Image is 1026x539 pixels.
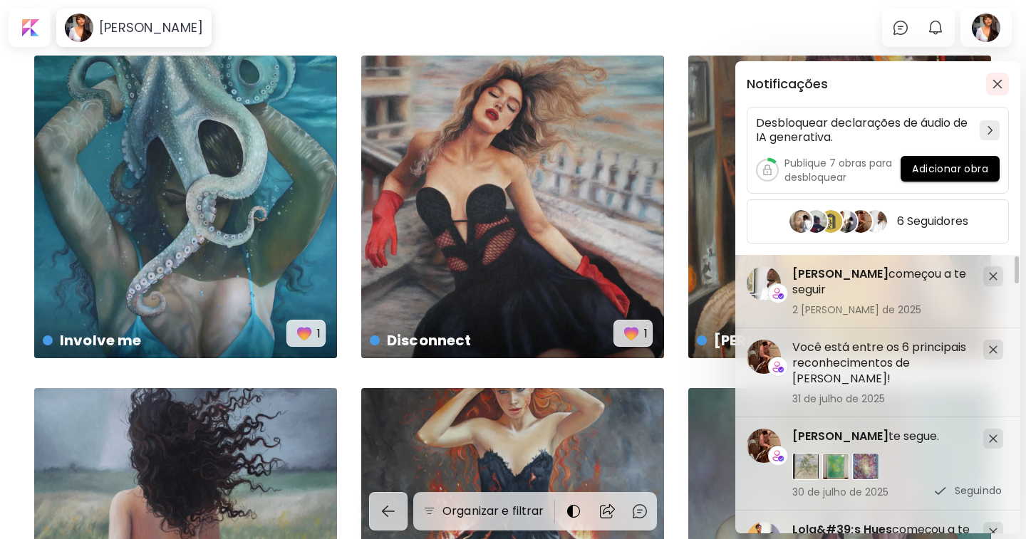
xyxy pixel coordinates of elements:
[792,266,888,282] span: [PERSON_NAME]
[784,156,901,184] h5: Publique 7 obras para desbloquear
[993,79,1002,89] img: closeButton
[747,77,828,91] h5: Notificações
[792,392,972,405] span: 31 de julho de 2025
[955,483,1002,498] p: Seguindo
[988,126,993,135] img: chevron
[792,486,972,498] span: 30 de julho de 2025
[792,521,892,538] span: Lola&#39;s Hues
[986,73,1009,95] button: closeButton
[901,156,1000,182] button: Adicionar obra
[792,266,972,298] h5: começou a te seguir
[901,156,1000,184] a: Adicionar obra
[792,429,972,444] h5: te segue.
[897,214,968,229] h5: 6 Seguidores
[792,340,972,387] h5: Você está entre os 6 principais reconhecimentos de [PERSON_NAME]!
[792,303,972,316] span: 2 [PERSON_NAME] de 2025
[756,116,974,145] h5: Desbloquear declarações de áudio de IA generativa.
[792,428,888,444] span: [PERSON_NAME]
[912,162,988,177] span: Adicionar obra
